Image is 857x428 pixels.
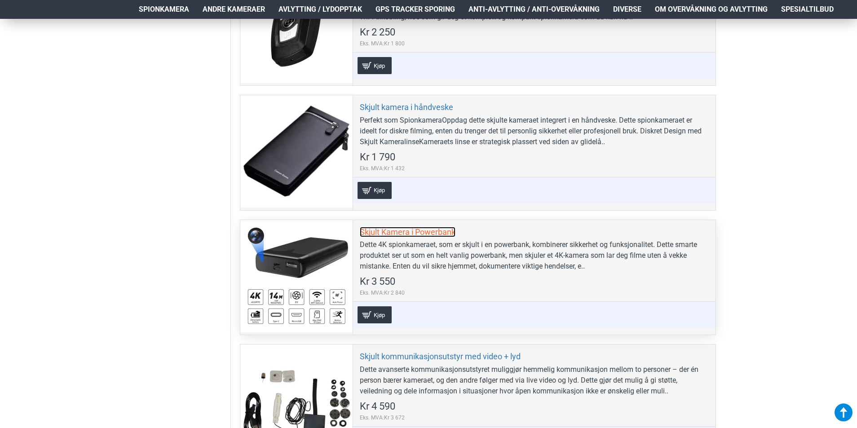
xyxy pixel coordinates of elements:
[360,164,405,172] span: Eks. MVA:Kr 1 432
[360,351,521,362] a: Skjult kommunikasjonsutstyr med video + lyd
[14,23,22,31] img: website_grey.svg
[375,4,455,15] span: GPS Tracker Sporing
[278,4,362,15] span: Avlytting / Lydopptak
[360,239,709,272] div: Dette 4K spionkameraet, som er skjult i en powerbank, kombinerer sikkerhet og funksjonalitet. Det...
[203,4,265,15] span: Andre kameraer
[613,4,641,15] span: Diverse
[371,312,387,318] span: Kjøp
[371,63,387,69] span: Kjøp
[360,402,395,411] span: Kr 4 590
[360,152,395,162] span: Kr 1 790
[360,277,395,287] span: Kr 3 550
[360,227,455,237] a: Skjult Kamera i Powerbank
[468,4,600,15] span: Anti-avlytting / Anti-overvåkning
[240,220,353,332] a: Skjult Kamera i Powerbank Skjult Kamera i Powerbank
[655,4,768,15] span: Om overvåkning og avlytting
[14,14,22,22] img: logo_orange.svg
[360,364,709,397] div: Dette avanserte kommunikasjonsutstyret muliggjør hemmelig kommunikasjon mellom to personer – der ...
[24,52,31,59] img: tab_domain_overview_orange.svg
[360,102,453,112] a: Skjult kamera i håndveske
[360,289,405,297] span: Eks. MVA:Kr 2 840
[34,53,80,59] div: Domain Overview
[360,27,395,37] span: Kr 2 250
[25,14,44,22] div: v 4.0.25
[371,187,387,193] span: Kjøp
[23,23,99,31] div: Domain: [DOMAIN_NAME]
[89,52,97,59] img: tab_keywords_by_traffic_grey.svg
[781,4,834,15] span: Spesialtilbud
[139,4,189,15] span: Spionkamera
[360,414,405,422] span: Eks. MVA:Kr 3 672
[240,95,353,207] a: Skjult kamera i håndveske Skjult kamera i håndveske
[99,53,151,59] div: Keywords by Traffic
[360,40,405,48] span: Eks. MVA:Kr 1 800
[360,115,709,147] div: Perfekt som SpionkameraOppdag dette skjulte kameraet integrert i en håndveske. Dette spionkamerae...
